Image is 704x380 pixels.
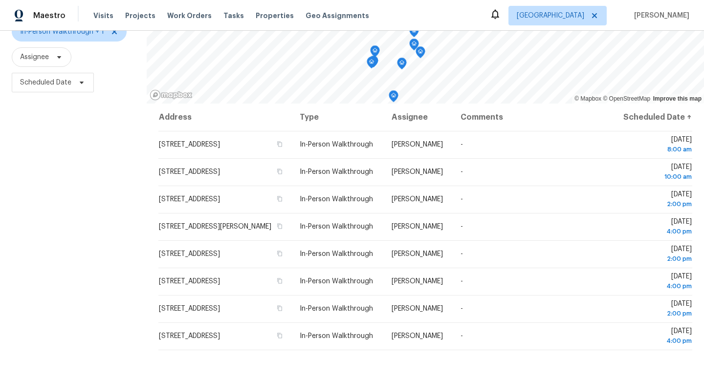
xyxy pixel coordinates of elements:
[292,104,384,131] th: Type
[416,46,425,62] div: Map marker
[370,45,380,61] div: Map marker
[300,333,373,339] span: In-Person Walkthrough
[461,141,463,148] span: -
[392,223,443,230] span: [PERSON_NAME]
[453,104,613,131] th: Comments
[392,278,443,285] span: [PERSON_NAME]
[159,278,220,285] span: [STREET_ADDRESS]
[397,58,407,73] div: Map marker
[621,218,692,236] span: [DATE]
[621,199,692,209] div: 2:00 pm
[20,78,71,87] span: Scheduled Date
[621,191,692,209] span: [DATE]
[300,251,373,257] span: In-Person Walkthrough
[275,194,284,203] button: Copy Address
[125,11,155,21] span: Projects
[461,223,463,230] span: -
[384,104,453,131] th: Assignee
[93,11,113,21] span: Visits
[300,305,373,312] span: In-Person Walkthrough
[159,305,220,312] span: [STREET_ADDRESS]
[369,56,378,71] div: Map marker
[621,328,692,346] span: [DATE]
[159,251,220,257] span: [STREET_ADDRESS]
[621,309,692,318] div: 2:00 pm
[392,169,443,175] span: [PERSON_NAME]
[275,167,284,176] button: Copy Address
[275,140,284,148] button: Copy Address
[574,95,601,102] a: Mapbox
[256,11,294,21] span: Properties
[621,273,692,291] span: [DATE]
[392,305,443,312] span: [PERSON_NAME]
[300,223,373,230] span: In-Person Walkthrough
[461,169,463,175] span: -
[275,249,284,258] button: Copy Address
[158,104,292,131] th: Address
[621,227,692,236] div: 4:00 pm
[150,89,193,101] a: Mapbox homepage
[621,281,692,291] div: 4:00 pm
[20,27,104,37] span: In-Person Walkthrough + 1
[621,300,692,318] span: [DATE]
[461,333,463,339] span: -
[275,304,284,313] button: Copy Address
[392,333,443,339] span: [PERSON_NAME]
[389,90,398,106] div: Map marker
[621,172,692,182] div: 10:00 am
[159,223,271,230] span: [STREET_ADDRESS][PERSON_NAME]
[275,222,284,231] button: Copy Address
[621,246,692,264] span: [DATE]
[306,11,369,21] span: Geo Assignments
[167,11,212,21] span: Work Orders
[159,196,220,203] span: [STREET_ADDRESS]
[461,305,463,312] span: -
[159,333,220,339] span: [STREET_ADDRESS]
[621,336,692,346] div: 4:00 pm
[275,276,284,285] button: Copy Address
[300,278,373,285] span: In-Person Walkthrough
[621,136,692,154] span: [DATE]
[223,12,244,19] span: Tasks
[409,39,419,54] div: Map marker
[300,196,373,203] span: In-Person Walkthrough
[409,25,419,41] div: Map marker
[461,278,463,285] span: -
[159,169,220,175] span: [STREET_ADDRESS]
[392,251,443,257] span: [PERSON_NAME]
[20,52,49,62] span: Assignee
[621,145,692,154] div: 8:00 am
[630,11,689,21] span: [PERSON_NAME]
[621,254,692,264] div: 2:00 pm
[461,196,463,203] span: -
[300,169,373,175] span: In-Person Walkthrough
[461,251,463,257] span: -
[603,95,650,102] a: OpenStreetMap
[392,196,443,203] span: [PERSON_NAME]
[517,11,584,21] span: [GEOGRAPHIC_DATA]
[33,11,66,21] span: Maestro
[300,141,373,148] span: In-Person Walkthrough
[613,104,692,131] th: Scheduled Date ↑
[653,95,702,102] a: Improve this map
[275,331,284,340] button: Copy Address
[392,141,443,148] span: [PERSON_NAME]
[159,141,220,148] span: [STREET_ADDRESS]
[621,164,692,182] span: [DATE]
[367,57,376,72] div: Map marker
